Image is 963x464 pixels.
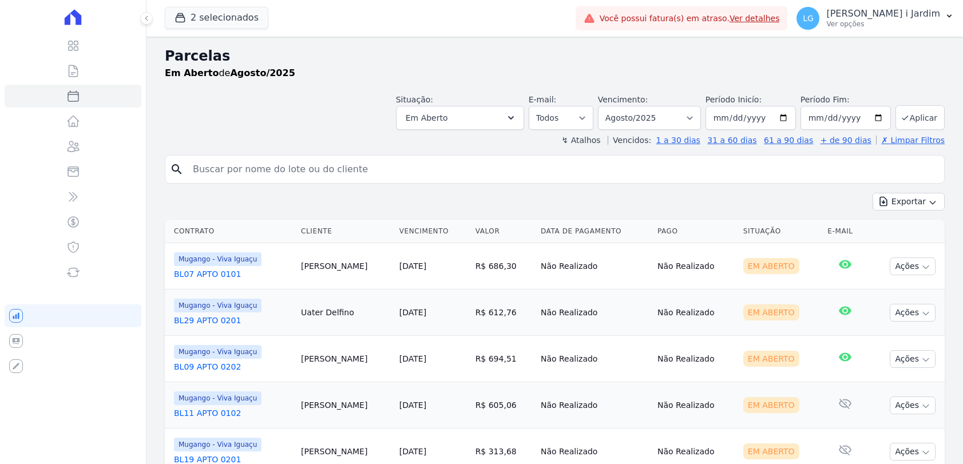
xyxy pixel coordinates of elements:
[876,136,945,145] a: ✗ Limpar Filtros
[471,336,536,382] td: R$ 694,51
[174,345,261,359] span: Mugango - Viva Iguaçu
[399,308,426,317] a: [DATE]
[608,136,651,145] label: Vencidos:
[561,136,600,145] label: ↯ Atalhos
[706,95,762,104] label: Período Inicío:
[399,261,426,271] a: [DATE]
[739,220,823,243] th: Situação
[707,136,756,145] a: 31 a 60 dias
[296,220,395,243] th: Cliente
[399,400,426,410] a: [DATE]
[826,8,940,19] p: [PERSON_NAME] i Jardim
[165,220,296,243] th: Contrato
[186,158,940,181] input: Buscar por nome do lote ou do cliente
[653,289,739,336] td: Não Realizado
[536,220,653,243] th: Data de Pagamento
[296,336,395,382] td: [PERSON_NAME]
[826,19,940,29] p: Ver opções
[890,304,936,322] button: Ações
[821,136,871,145] a: + de 90 dias
[174,361,292,372] a: BL09 APTO 0202
[174,407,292,419] a: BL11 APTO 0102
[170,162,184,176] i: search
[873,193,945,211] button: Exportar
[890,443,936,461] button: Ações
[890,350,936,368] button: Ações
[653,220,739,243] th: Pago
[230,68,295,78] strong: Agosto/2025
[653,382,739,429] td: Não Realizado
[743,351,799,367] div: Em Aberto
[800,94,891,106] label: Período Fim:
[890,257,936,275] button: Ações
[536,382,653,429] td: Não Realizado
[165,66,295,80] p: de
[165,46,945,66] h2: Parcelas
[600,13,780,25] span: Você possui fatura(s) em atraso.
[174,252,261,266] span: Mugango - Viva Iguaçu
[823,220,867,243] th: E-mail
[399,447,426,456] a: [DATE]
[764,136,813,145] a: 61 a 90 dias
[399,354,426,363] a: [DATE]
[743,397,799,413] div: Em Aberto
[536,289,653,336] td: Não Realizado
[165,68,219,78] strong: Em Aberto
[406,111,448,125] span: Em Aberto
[730,14,780,23] a: Ver detalhes
[743,443,799,459] div: Em Aberto
[471,289,536,336] td: R$ 612,76
[471,382,536,429] td: R$ 605,06
[174,438,261,451] span: Mugango - Viva Iguaçu
[165,7,268,29] button: 2 selecionados
[653,336,739,382] td: Não Realizado
[656,136,700,145] a: 1 a 30 dias
[653,243,739,289] td: Não Realizado
[803,14,814,22] span: LG
[174,315,292,326] a: BL29 APTO 0201
[395,220,471,243] th: Vencimento
[296,289,395,336] td: Uater Delfino
[174,299,261,312] span: Mugango - Viva Iguaçu
[536,336,653,382] td: Não Realizado
[890,396,936,414] button: Ações
[529,95,557,104] label: E-mail:
[396,106,524,130] button: Em Aberto
[396,95,433,104] label: Situação:
[743,304,799,320] div: Em Aberto
[743,258,799,274] div: Em Aberto
[895,105,945,130] button: Aplicar
[536,243,653,289] td: Não Realizado
[174,268,292,280] a: BL07 APTO 0101
[787,2,963,34] button: LG [PERSON_NAME] i Jardim Ver opções
[174,391,261,405] span: Mugango - Viva Iguaçu
[296,382,395,429] td: [PERSON_NAME]
[598,95,648,104] label: Vencimento:
[296,243,395,289] td: [PERSON_NAME]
